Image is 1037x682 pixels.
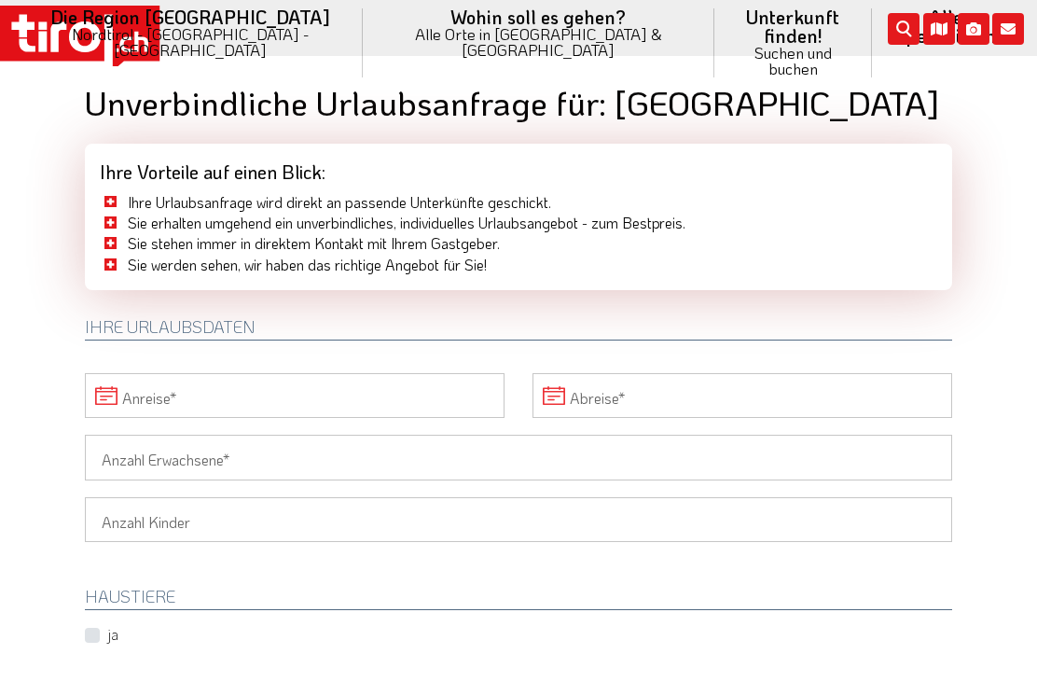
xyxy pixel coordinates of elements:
[958,13,989,45] i: Fotogalerie
[100,233,937,254] li: Sie stehen immer in direktem Kontakt mit Ihrem Gastgeber.
[100,213,937,233] li: Sie erhalten umgehend ein unverbindliches, individuelles Urlaubsangebot - zum Bestpreis.
[923,13,955,45] i: Karte öffnen
[85,84,952,121] h1: Unverbindliche Urlaubsanfrage für: [GEOGRAPHIC_DATA]
[41,26,340,58] small: Nordtirol - [GEOGRAPHIC_DATA] - [GEOGRAPHIC_DATA]
[737,45,850,77] small: Suchen und buchen
[107,624,118,645] label: ja
[85,144,952,192] div: Ihre Vorteile auf einen Blick:
[100,192,937,213] li: Ihre Urlaubsanfrage wird direkt an passende Unterkünfte geschickt.
[100,255,937,275] li: Sie werden sehen, wir haben das richtige Angebot für Sie!
[85,318,952,341] h2: Ihre Urlaubsdaten
[85,588,952,610] h2: HAUSTIERE
[385,26,692,58] small: Alle Orte in [GEOGRAPHIC_DATA] & [GEOGRAPHIC_DATA]
[992,13,1024,45] i: Kontakt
